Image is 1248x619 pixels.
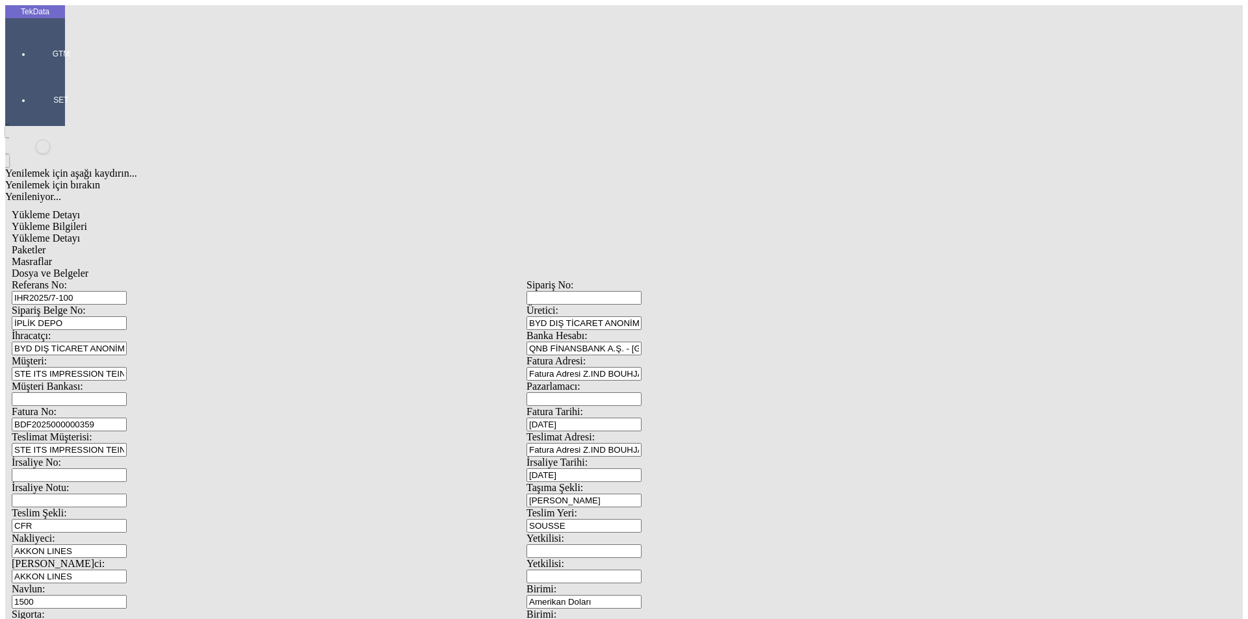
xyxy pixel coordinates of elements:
span: Masraflar [12,256,52,267]
span: İrsaliye Tarihi: [526,457,588,468]
span: Pazarlamacı: [526,381,580,392]
span: Yükleme Detayı [12,209,80,220]
span: Paketler [12,244,45,255]
div: Yenileniyor... [5,191,1048,203]
span: Yetkilisi: [526,558,564,569]
div: Yenilemek için bırakın [5,179,1048,191]
span: Teslimat Adresi: [526,431,595,442]
span: Nakliyeci: [12,533,55,544]
span: Yetkilisi: [526,533,564,544]
span: Teslimat Müşterisi: [12,431,92,442]
span: Dosya ve Belgeler [12,268,88,279]
span: Taşıma Şekli: [526,482,583,493]
span: Fatura Adresi: [526,355,586,366]
span: SET [42,95,81,105]
span: Sipariş No: [526,279,573,290]
span: Fatura Tarihi: [526,406,583,417]
span: GTM [42,49,81,59]
span: Sipariş Belge No: [12,305,86,316]
div: Yenilemek için aşağı kaydırın... [5,168,1048,179]
span: Üretici: [526,305,558,316]
span: Fatura No: [12,406,57,417]
span: Banka Hesabı: [526,330,588,341]
span: Müşteri: [12,355,47,366]
span: Teslim Şekli: [12,507,67,518]
span: Yükleme Detayı [12,233,80,244]
span: Yükleme Bilgileri [12,221,87,232]
span: [PERSON_NAME]ci: [12,558,105,569]
span: Birimi: [526,583,556,594]
span: İrsaliye No: [12,457,61,468]
span: İhracatçı: [12,330,51,341]
span: Referans No: [12,279,67,290]
span: Teslim Yeri: [526,507,577,518]
div: TekData [5,6,65,17]
span: Müşteri Bankası: [12,381,83,392]
span: Navlun: [12,583,45,594]
span: İrsaliye Notu: [12,482,69,493]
